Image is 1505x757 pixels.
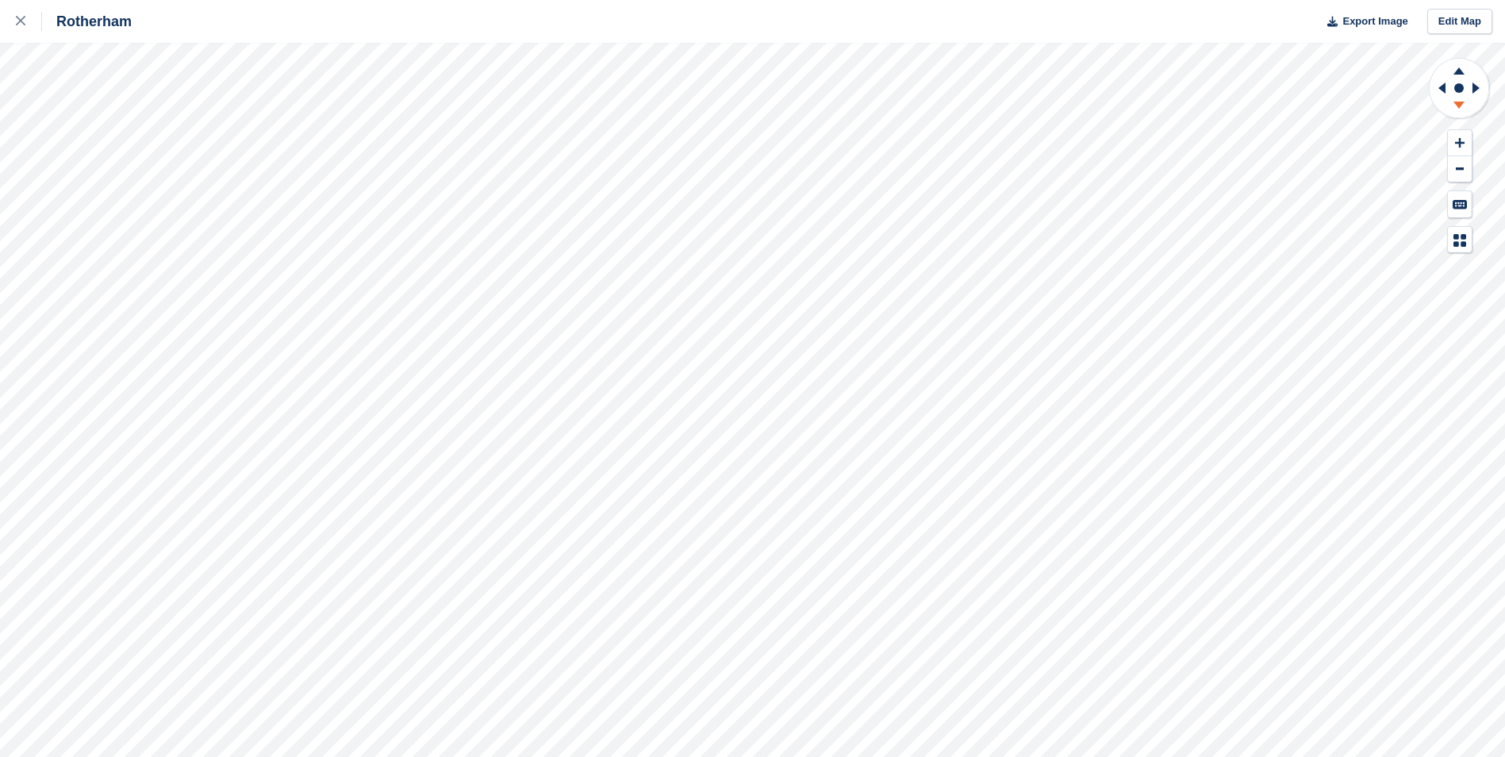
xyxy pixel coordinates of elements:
div: Rotherham [42,12,132,31]
span: Export Image [1342,13,1407,29]
button: Keyboard Shortcuts [1448,191,1472,217]
button: Map Legend [1448,227,1472,253]
button: Zoom In [1448,130,1472,156]
button: Export Image [1318,9,1408,35]
a: Edit Map [1427,9,1492,35]
button: Zoom Out [1448,156,1472,183]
